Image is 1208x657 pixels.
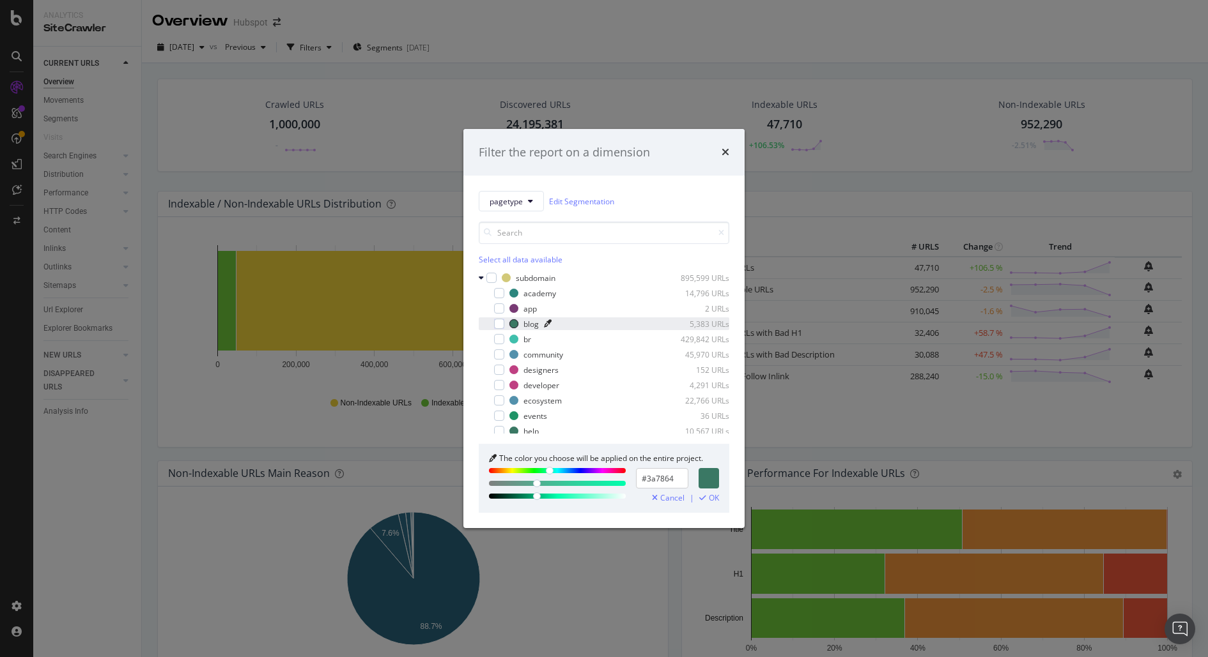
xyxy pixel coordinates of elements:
div: app [523,303,537,314]
div: 895,599 URLs [667,273,729,283]
div: 36 URLs [667,411,729,421]
span: pagetype [490,196,523,207]
a: Edit Segmentation [549,195,614,208]
div: designers [523,365,559,375]
div: 14,796 URLs [667,288,729,299]
div: community [523,349,563,360]
div: blog [523,319,539,329]
div: 152 URLs [667,365,729,375]
div: subdomain [516,273,555,283]
button: pagetype [479,191,544,211]
div: events [523,411,547,421]
div: Open Intercom Messenger [1165,614,1195,644]
div: developer [523,380,559,391]
div: | [690,494,694,502]
span: OK [709,494,719,502]
div: Filter the report on a dimension [479,144,650,161]
div: br [523,334,531,345]
div: ecosystem [523,395,562,406]
div: 429,842 URLs [667,334,729,345]
input: Search [479,222,729,244]
div: 10,567 URLs [667,426,729,437]
div: Select all data available [479,254,729,265]
div: academy [523,288,556,299]
div: modal [463,129,745,529]
div: 45,970 URLs [667,349,729,360]
div: times [722,144,729,161]
span: Cancel [660,494,685,502]
div: 4,291 URLs [667,380,729,391]
div: 22,766 URLs [667,395,729,406]
div: help [523,426,539,437]
div: 2 URLs [667,303,729,314]
div: 5,383 URLs [667,319,729,329]
div: The color you choose will be applied on the entire project. [499,454,703,463]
